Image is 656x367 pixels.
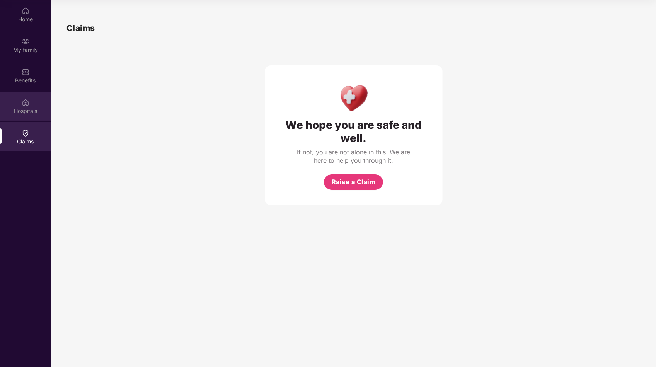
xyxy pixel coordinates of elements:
img: Health Care [337,81,370,114]
img: svg+xml;base64,PHN2ZyBpZD0iQ2xhaW0iIHhtbG5zPSJodHRwOi8vd3d3LnczLm9yZy8yMDAwL3N2ZyIgd2lkdGg9IjIwIi... [22,129,29,137]
div: If not, you are not alone in this. We are here to help you through it. [296,148,412,165]
h1: Claims [66,22,95,34]
span: Raise a Claim [332,177,376,187]
div: We hope you are safe and well. [280,118,427,145]
img: svg+xml;base64,PHN2ZyBpZD0iQmVuZWZpdHMiIHhtbG5zPSJodHRwOi8vd3d3LnczLm9yZy8yMDAwL3N2ZyIgd2lkdGg9Ij... [22,68,29,76]
img: svg+xml;base64,PHN2ZyBpZD0iSG9tZSIgeG1sbnM9Imh0dHA6Ly93d3cudzMub3JnLzIwMDAvc3ZnIiB3aWR0aD0iMjAiIG... [22,7,29,15]
img: svg+xml;base64,PHN2ZyBpZD0iSG9zcGl0YWxzIiB4bWxucz0iaHR0cDovL3d3dy53My5vcmcvMjAwMC9zdmciIHdpZHRoPS... [22,99,29,106]
button: Raise a Claim [324,174,383,190]
img: svg+xml;base64,PHN2ZyB3aWR0aD0iMjAiIGhlaWdodD0iMjAiIHZpZXdCb3g9IjAgMCAyMCAyMCIgZmlsbD0ibm9uZSIgeG... [22,38,29,45]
